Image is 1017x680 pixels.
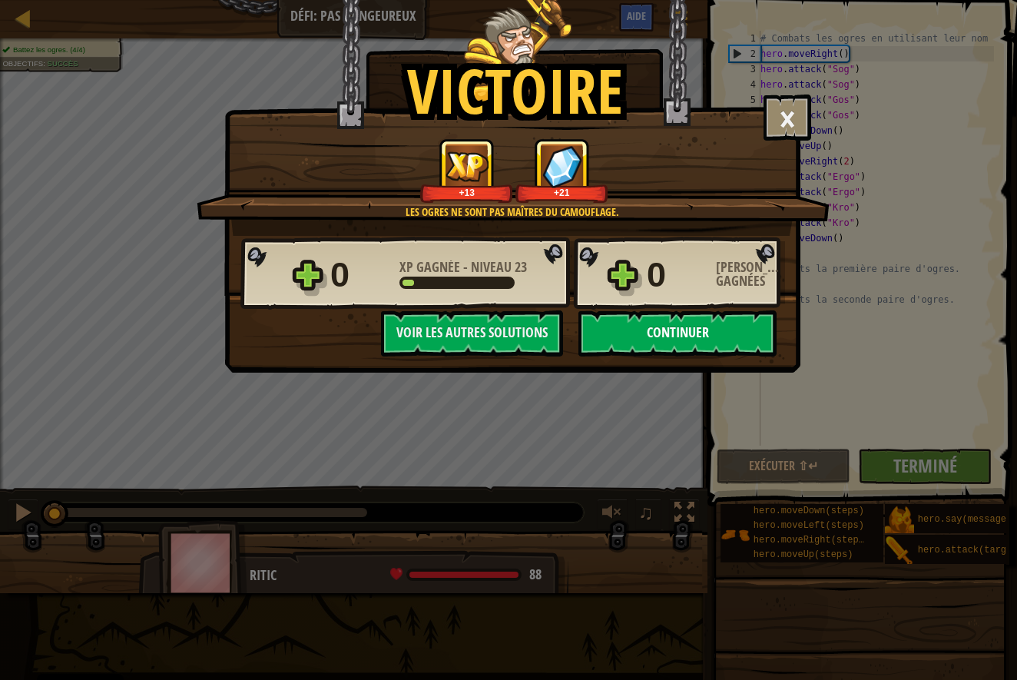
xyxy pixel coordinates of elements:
div: - [399,260,527,274]
span: 23 [515,257,527,277]
button: Voir les autres solutions [381,310,563,357]
span: Niveau [468,257,515,277]
button: × [764,95,811,141]
div: Les ogres ne sont pas maîtres du camouflage. [270,204,754,220]
img: Gemmes gagnées [542,145,582,187]
div: [PERSON_NAME] gagnées [716,260,785,288]
div: 0 [647,250,707,300]
span: XP gagnée [399,257,463,277]
div: +13 [423,187,510,198]
div: 0 [330,250,390,300]
h1: Victoire [407,57,623,124]
img: XP gagnée [446,151,489,181]
div: +21 [518,187,605,198]
button: Continuer [578,310,777,357]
